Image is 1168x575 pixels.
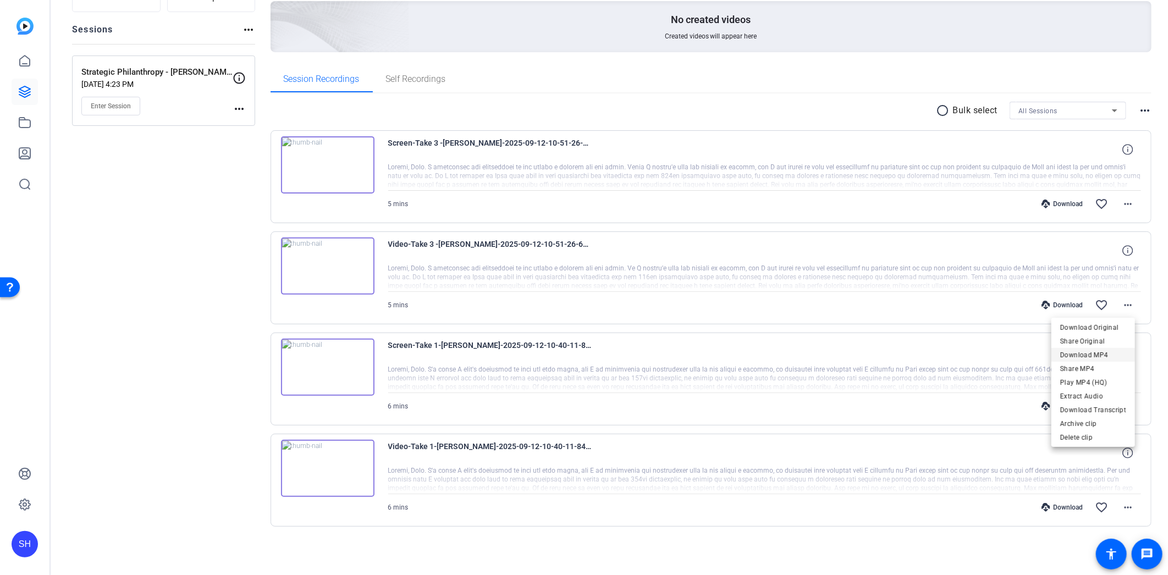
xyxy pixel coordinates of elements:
span: Share MP4 [1060,362,1126,375]
span: Extract Audio [1060,390,1126,403]
span: Download Original [1060,321,1126,334]
span: Download MP4 [1060,349,1126,362]
span: Play MP4 (HQ) [1060,376,1126,389]
span: Archive clip [1060,417,1126,430]
span: Share Original [1060,335,1126,348]
span: Delete clip [1060,431,1126,444]
span: Download Transcript [1060,403,1126,417]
